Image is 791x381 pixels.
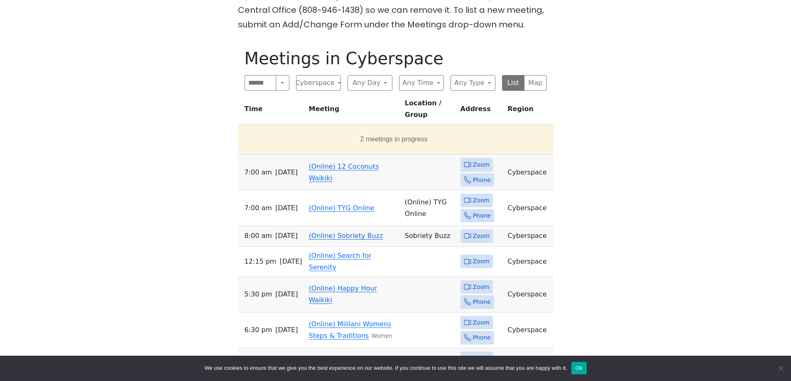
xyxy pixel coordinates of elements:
[245,49,547,68] h1: Meetings in Cyberspace
[279,256,302,267] span: [DATE]
[502,75,525,91] button: List
[473,211,491,221] span: Phone
[776,364,785,372] span: No
[504,247,553,277] td: Cyberspace
[275,324,298,336] span: [DATE]
[276,75,289,91] button: Search
[473,231,490,241] span: Zoom
[238,97,306,124] th: Time
[245,202,272,214] span: 7:00 AM
[504,190,553,226] td: Cyberspace
[473,353,490,364] span: Zoom
[306,97,402,124] th: Meeting
[245,256,277,267] span: 12:15 PM
[451,75,495,91] button: Any Type
[504,155,553,190] td: Cyberspace
[296,75,341,91] button: Cyberspace
[473,195,490,206] span: Zoom
[348,75,392,91] button: Any Day
[204,364,567,372] span: We use cookies to ensure that we give you the best experience on our website. If you continue to ...
[524,75,547,91] button: Map
[245,324,272,336] span: 6:30 PM
[309,320,392,340] a: (Online) Mililani Womens Steps & Traditions
[309,204,375,212] a: (Online) TYG Online
[309,163,379,182] a: (Online) 12 Coconuts Waikiki
[504,313,553,348] td: Cyberspace
[309,252,372,271] a: (Online) Search for Serenity
[473,175,491,185] span: Phone
[402,97,457,124] th: Location / Group
[457,97,504,124] th: Address
[504,97,553,124] th: Region
[473,256,490,267] span: Zoom
[473,297,491,307] span: Phone
[275,230,298,242] span: [DATE]
[504,226,553,247] td: Cyberspace
[402,226,457,247] td: Sobriety Buzz
[275,167,298,178] span: [DATE]
[275,202,298,214] span: [DATE]
[309,284,377,304] a: (Online) Happy Hour Waikiki
[473,318,490,328] span: Zoom
[571,362,587,374] button: Ok
[245,75,277,91] input: Search
[473,332,491,343] span: Phone
[473,282,490,292] span: Zoom
[399,75,444,91] button: Any Time
[275,289,298,300] span: [DATE]
[504,277,553,313] td: Cyberspace
[371,333,392,339] small: Women
[245,230,272,242] span: 8:00 AM
[402,190,457,226] td: (Online) TYG Online
[309,232,383,240] a: (Online) Sobriety Buzz
[245,289,272,300] span: 5:30 PM
[245,167,272,178] span: 7:00 AM
[473,160,490,170] span: Zoom
[241,128,547,151] button: 2 meetings in progress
